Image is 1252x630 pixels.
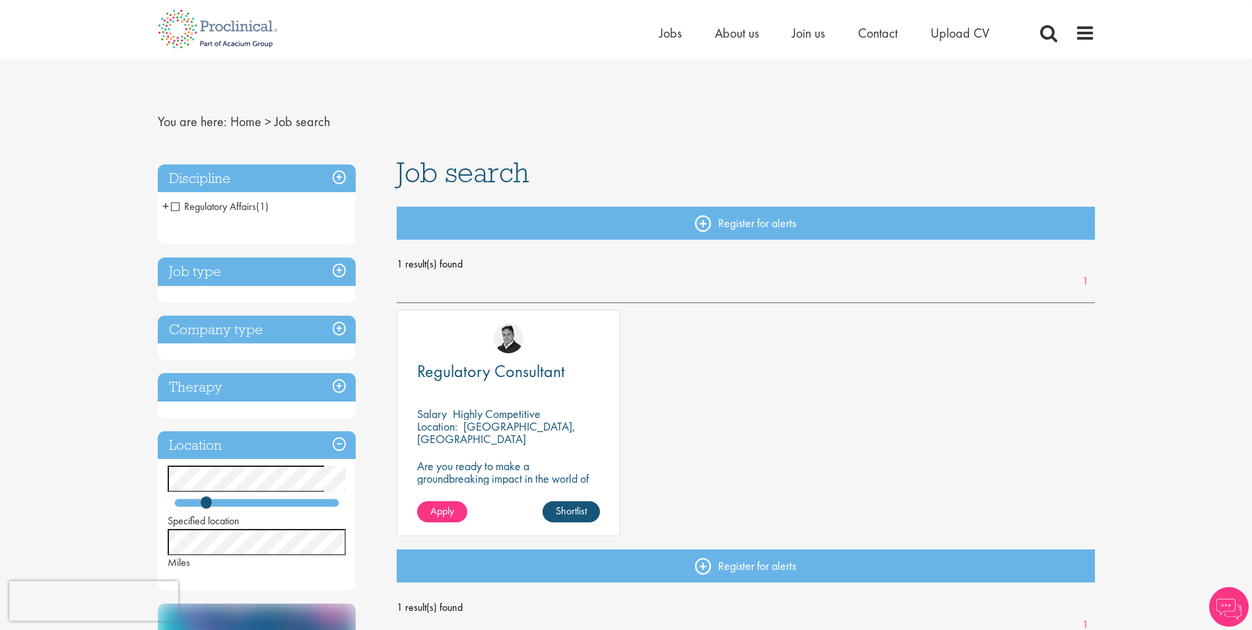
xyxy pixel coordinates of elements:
img: Peter Duvall [494,324,523,353]
span: Location: [417,419,457,434]
h3: Location [158,431,356,460]
a: 1 [1076,274,1095,289]
a: breadcrumb link [230,113,261,130]
span: > [265,113,271,130]
a: Regulatory Consultant [417,363,600,380]
span: Regulatory Affairs [171,199,269,213]
span: Job search [397,155,529,190]
span: You are here: [158,113,227,130]
h3: Job type [158,258,356,286]
span: (1) [256,199,269,213]
span: + [162,196,169,216]
a: Register for alerts [397,549,1095,582]
a: Join us [792,24,825,42]
span: Regulatory Affairs [171,199,256,213]
a: Register for alerts [397,207,1095,240]
h3: Therapy [158,373,356,402]
span: Salary [417,406,447,421]
span: Miles [168,555,190,569]
p: [GEOGRAPHIC_DATA], [GEOGRAPHIC_DATA] [417,419,576,446]
img: Chatbot [1209,587,1249,627]
a: Shortlist [543,501,600,522]
a: Jobs [659,24,682,42]
iframe: reCAPTCHA [9,581,178,621]
span: Specified location [168,514,240,528]
span: Regulatory Consultant [417,360,565,382]
p: Highly Competitive [453,406,541,421]
span: 1 result(s) found [397,254,1095,274]
span: Apply [430,504,454,518]
span: Job search [275,113,330,130]
h3: Company type [158,316,356,344]
span: 1 result(s) found [397,598,1095,617]
a: Upload CV [931,24,989,42]
a: Apply [417,501,467,522]
a: Contact [858,24,898,42]
a: About us [715,24,759,42]
h3: Discipline [158,164,356,193]
p: Are you ready to make a groundbreaking impact in the world of biotechnology? Join a growing compa... [417,460,600,522]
